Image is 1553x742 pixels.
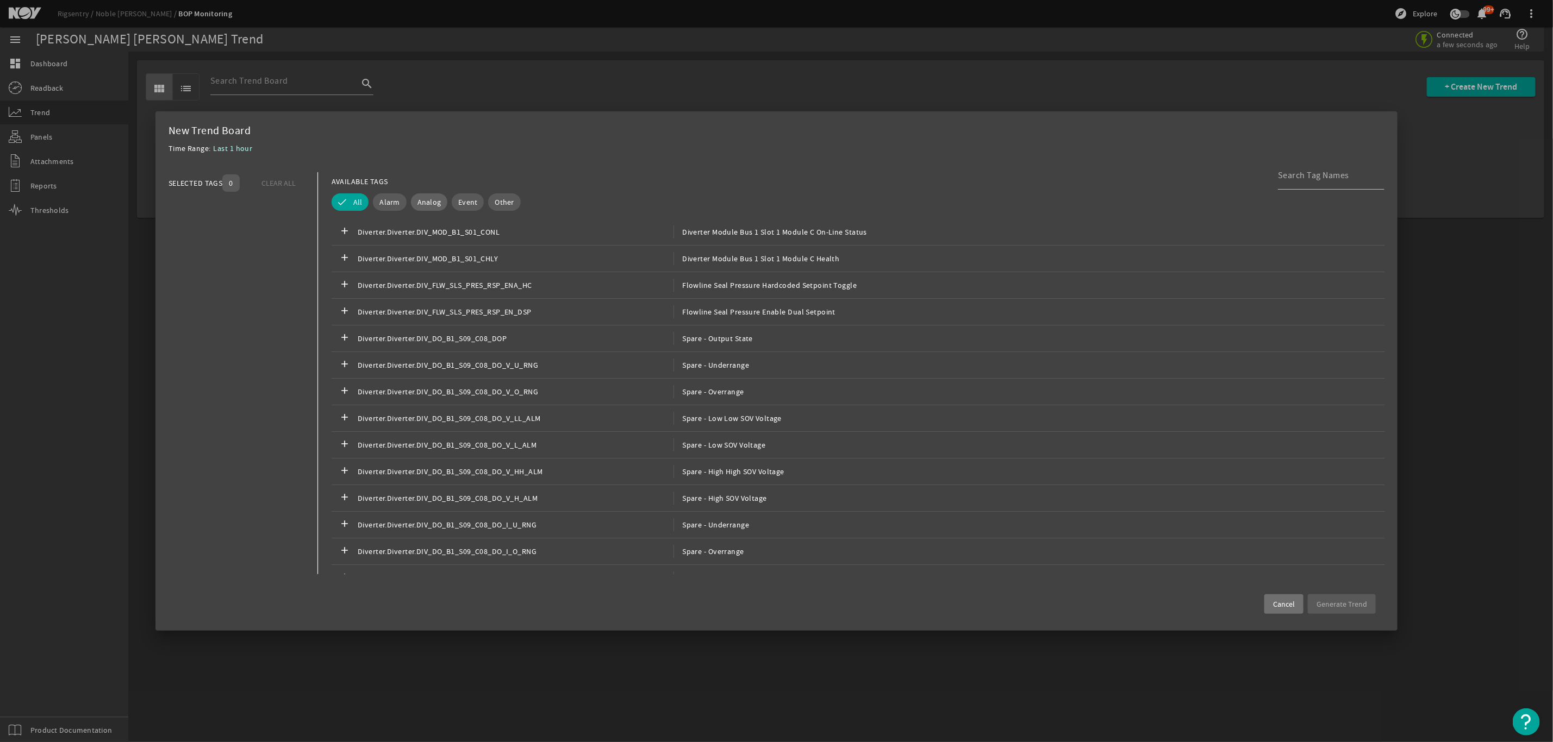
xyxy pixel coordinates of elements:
span: Spare - High High SOV Voltage [673,465,784,478]
mat-icon: add [338,492,351,505]
mat-icon: add [338,545,351,558]
span: Flowline Seal Pressure Enable Dual Setpoint [673,305,835,318]
span: Spare - Underrange [673,359,749,372]
mat-icon: add [338,252,351,265]
span: Spare - High SOV Voltage [673,492,767,505]
mat-icon: add [338,438,351,451]
span: Diverter.Diverter.DIV_DO_B1_S09_C08_DO_I_O_RNG [358,545,673,558]
span: Spare - Output State [673,332,753,345]
span: Diverter.Diverter.DIV_DO_B1_S09_C08_DO_V_HH_ALM [358,465,673,478]
span: Alarm [379,197,400,207]
span: Diverter.Diverter.DIV_DO_B1_S09_C08_DOP [358,332,673,345]
div: New Trend Board [169,124,1385,137]
span: Event [458,197,477,207]
span: Diverter.Diverter.DIV_DO_B1_S09_C08_DO_V_U_RNG [358,359,673,372]
span: Diverter.Diverter.DIV_DO_B1_S09_C08_DO_V_LL_ALM [358,412,673,425]
span: Analog [417,197,441,207]
button: Cancel [1264,594,1303,614]
mat-icon: add [338,571,351,584]
span: Diverter.Diverter.DIV_FLW_SLS_PRES_RSP_ENA_HC [358,279,673,292]
span: Diverter.Diverter.DIV_FLW_SLS_PRES_RSP_EN_DSP [358,305,673,318]
span: Diverter.Diverter.DIV_DO_B1_S09_C08_DO_V_L_ALM [358,438,673,451]
input: Search Tag Names [1278,169,1376,182]
span: Last 1 hour [214,143,253,153]
span: Spare - Low Low SOV Voltage [673,412,782,425]
button: Open Resource Center [1513,708,1540,735]
mat-icon: add [338,518,351,531]
span: Diverter Module Bus 1 Slot 1 Module C On-Line Status [673,225,867,238]
span: Flowline Seal Pressure Hardcoded Setpoint Toggle [673,279,857,292]
mat-icon: add [338,332,351,345]
span: Spare - Overrange [673,385,744,398]
span: 0 [229,178,233,188]
div: AVAILABLE TAGS [332,175,388,188]
span: Diverter.Diverter.DIV_MOD_B1_S01_CONL [358,225,673,238]
mat-icon: add [338,225,351,238]
mat-icon: add [338,305,351,318]
span: Diverter Module Bus 1 Slot 1 Module C Health [673,252,839,265]
span: Diverter.Diverter.DIV_DO_B1_S09_C08_DO_V_H_ALM [358,492,673,505]
span: Spare - Low SOV Voltage [673,438,765,451]
span: Diverter.Diverter.DIV_MOD_B1_S01_CHLY [358,252,673,265]
span: Diverter.Diverter.DIV_DO_B1_S09_C08_DO_V_O_RNG [358,385,673,398]
mat-icon: add [338,385,351,398]
mat-icon: add [338,412,351,425]
mat-icon: add [338,279,351,292]
div: Time Range: [169,142,214,161]
mat-icon: add [338,359,351,372]
div: SELECTED TAGS [169,177,223,190]
span: Spare - Overrange [673,545,744,558]
span: Cancel [1273,599,1295,609]
span: Spare - Low Low SOV Current [673,571,782,584]
span: All [353,197,363,207]
span: Spare - Underrange [673,518,749,531]
span: Diverter.Diverter.DIV_DO_B1_S09_C08_DO_I_LL_ALM [358,571,673,584]
mat-icon: add [338,465,351,478]
span: Other [495,197,514,207]
span: Diverter.Diverter.DIV_DO_B1_S09_C08_DO_I_U_RNG [358,518,673,531]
